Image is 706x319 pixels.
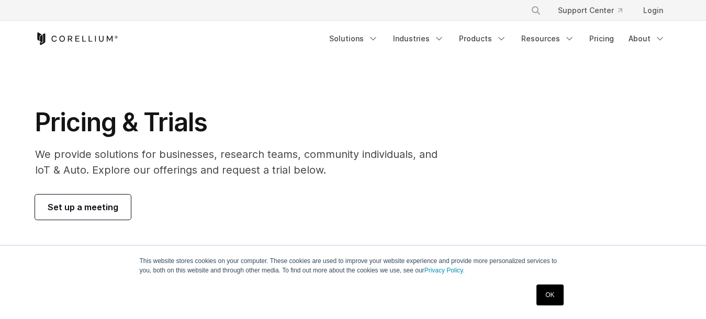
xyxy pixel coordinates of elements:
a: Corellium Home [35,32,118,45]
div: Navigation Menu [518,1,671,20]
button: Search [526,1,545,20]
p: We provide solutions for businesses, research teams, community individuals, and IoT & Auto. Explo... [35,146,452,178]
a: Support Center [550,1,631,20]
h1: Pricing & Trials [35,107,452,138]
a: Solutions [323,29,385,48]
p: This website stores cookies on your computer. These cookies are used to improve your website expe... [140,256,567,275]
a: Login [635,1,671,20]
a: OK [536,284,563,305]
a: Resources [515,29,581,48]
a: Products [453,29,513,48]
a: Pricing [583,29,620,48]
a: Set up a meeting [35,195,131,220]
a: Industries [387,29,451,48]
span: Set up a meeting [48,201,118,213]
a: Privacy Policy. [424,267,465,274]
div: Navigation Menu [323,29,671,48]
a: About [622,29,671,48]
